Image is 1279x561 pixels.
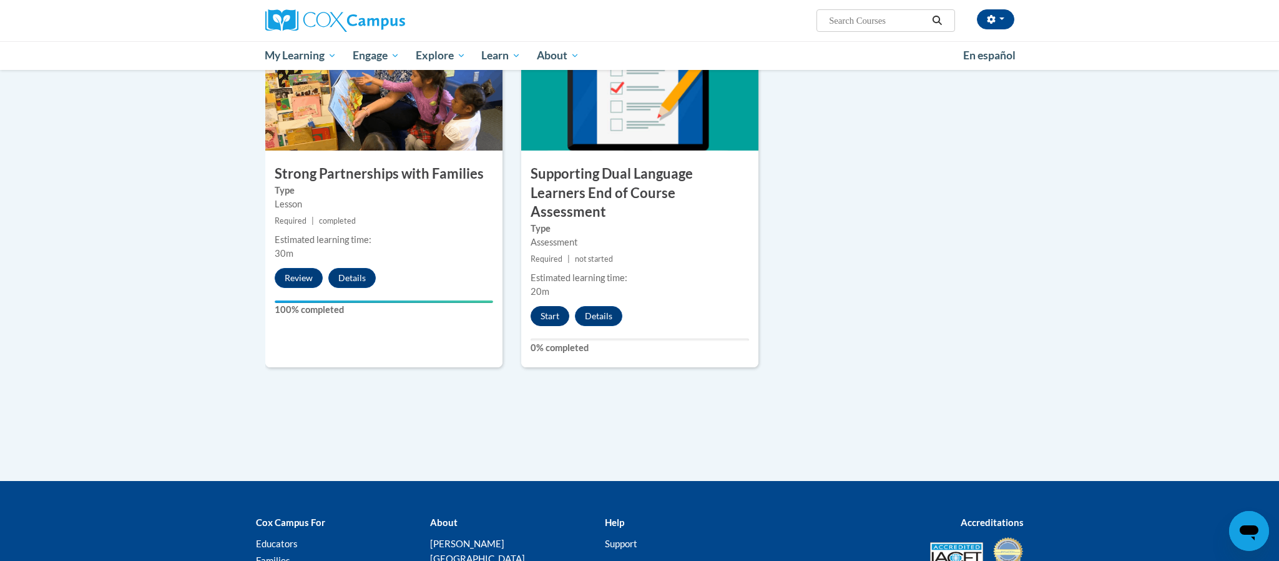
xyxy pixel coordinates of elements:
[275,197,493,211] div: Lesson
[531,271,749,285] div: Estimated learning time:
[828,13,928,28] input: Search Courses
[265,9,405,32] img: Cox Campus
[928,13,946,28] button: Search
[521,164,758,222] h3: Supporting Dual Language Learners End of Course Assessment
[575,254,613,264] span: not started
[265,164,502,184] h3: Strong Partnerships with Families
[257,41,345,70] a: My Learning
[575,306,622,326] button: Details
[275,216,306,226] span: Required
[328,268,376,288] button: Details
[531,286,549,297] span: 20m
[531,254,562,264] span: Required
[311,216,314,226] span: |
[353,48,399,63] span: Engage
[275,300,493,303] div: Your progress
[481,48,521,63] span: Learn
[531,306,569,326] button: Start
[345,41,408,70] a: Engage
[256,517,325,528] b: Cox Campus For
[265,26,502,151] img: Course Image
[256,538,298,549] a: Educators
[473,41,529,70] a: Learn
[963,49,1016,62] span: En español
[567,254,570,264] span: |
[247,41,1033,70] div: Main menu
[265,48,336,63] span: My Learning
[955,42,1024,69] a: En español
[961,517,1024,528] b: Accreditations
[605,517,624,528] b: Help
[319,216,356,226] span: completed
[275,184,493,197] label: Type
[977,9,1014,29] button: Account Settings
[430,517,458,528] b: About
[275,303,493,317] label: 100% completed
[521,26,758,151] img: Course Image
[531,222,749,236] label: Type
[531,236,749,249] div: Assessment
[275,268,323,288] button: Review
[416,48,466,63] span: Explore
[531,341,749,355] label: 0% completed
[537,48,579,63] span: About
[275,233,493,247] div: Estimated learning time:
[408,41,474,70] a: Explore
[529,41,587,70] a: About
[1229,511,1269,551] iframe: Button to launch messaging window
[275,248,293,259] span: 30m
[265,9,502,32] a: Cox Campus
[605,538,637,549] a: Support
